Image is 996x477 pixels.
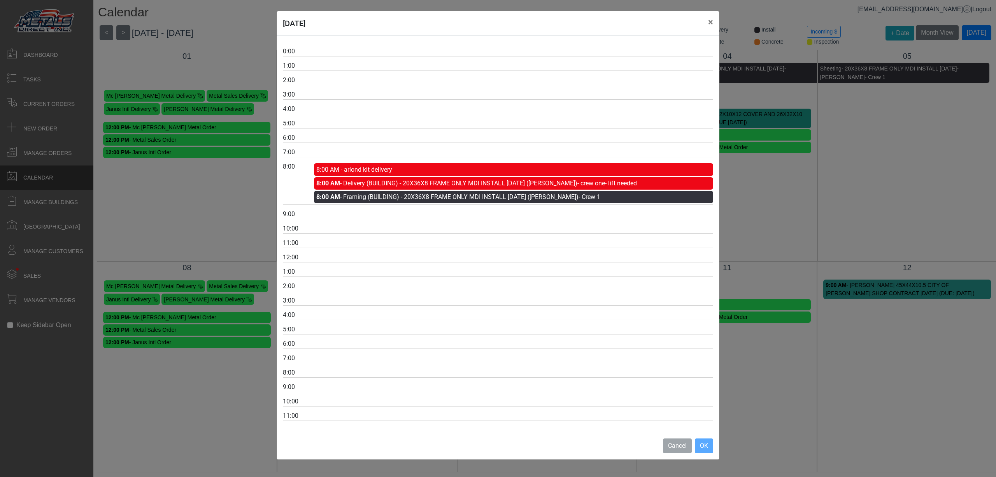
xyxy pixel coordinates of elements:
div: 3:00 [283,90,314,99]
div: 2:00 [283,76,314,85]
button: Cancel [663,438,692,453]
div: 6:00 [283,339,314,349]
div: 4:00 [283,104,314,114]
div: 9:00 [283,209,314,219]
div: 5:00 [283,325,314,334]
div: 10:00 [283,224,314,233]
div: 4:00 [283,310,314,320]
span: - lift needed [605,180,637,187]
strong: 8:00 AM [316,180,340,187]
div: 11:00 [283,411,314,421]
div: 5:00 [283,119,314,128]
div: 12:00 [283,253,314,262]
div: 3:00 [283,296,314,305]
a: 8:00 AM- Delivery (BUILDING) - 20X36X8 FRAME ONLY MDI INSTALL [DATE] ([PERSON_NAME])- crew one- l... [316,180,637,187]
div: 8:00 [283,162,314,171]
button: OK [695,438,713,453]
span: - crew one [577,180,605,187]
div: 7:00 [283,354,314,363]
div: 1:00 [283,267,314,276]
a: 8:00 AM- Framing (BUILDING) - 20X36X8 FRAME ONLY MDI INSTALL [DATE] ([PERSON_NAME])- Crew 1 [316,193,600,201]
div: 6:00 [283,133,314,143]
h5: [DATE] [283,18,305,29]
button: Close [702,11,719,33]
strong: 8:00 AM [316,193,340,201]
div: 7:00 [283,148,314,157]
div: 9:00 [283,382,314,392]
div: 0:00 [283,47,314,56]
div: 1:00 [283,61,314,70]
div: 2:00 [283,282,314,291]
div: 11:00 [283,238,314,248]
div: 8:00 [283,368,314,377]
span: 8:00 AM - arlond kit delivery [316,166,392,173]
span: - Crew 1 [579,193,600,201]
div: 10:00 [283,397,314,406]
